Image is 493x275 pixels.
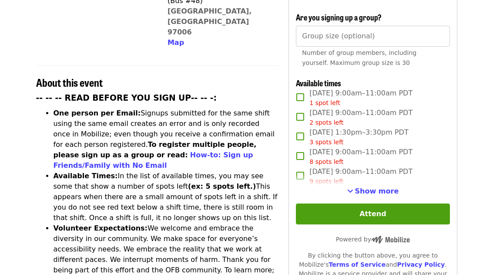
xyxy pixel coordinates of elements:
span: Are you signing up a group? [296,11,382,23]
span: 8 spots left [309,158,343,165]
button: Attend [296,204,449,224]
span: [DATE] 1:30pm–3:30pm PDT [309,127,408,147]
span: Available times [296,77,341,88]
strong: (ex: 5 spots left.) [188,182,256,190]
span: Map [168,38,184,47]
strong: -- -- -- READ BEFORE YOU SIGN UP-- -- -: [36,93,217,102]
span: Powered by [336,236,410,243]
span: [DATE] 9:00am–11:00am PDT [309,88,413,108]
a: Terms of Service [329,261,386,268]
span: 9 spots left [309,178,343,185]
span: Number of group members, including yourself. Maximum group size is 30 [302,49,416,66]
input: [object Object] [296,26,449,47]
span: 2 spots left [309,119,343,126]
a: [GEOGRAPHIC_DATA], [GEOGRAPHIC_DATA] 97006 [168,7,252,36]
a: How-to: Sign up Friends/Family with No Email [54,151,253,170]
button: See more timeslots [347,186,399,197]
strong: Volunteer Expectations: [54,224,148,232]
li: In the list of available times, you may see some that show a number of spots left This appears wh... [54,171,278,223]
span: 1 spot left [309,99,340,106]
span: About this event [36,75,103,90]
img: Powered by Mobilize [371,236,410,244]
a: Privacy Policy [397,261,445,268]
span: [DATE] 9:00am–11:00am PDT [309,108,413,127]
strong: To register multiple people, please sign up as a group or read: [54,140,257,159]
span: [DATE] 9:00am–11:00am PDT [309,147,413,166]
button: Map [168,37,184,48]
strong: One person per Email: [54,109,141,117]
span: [DATE] 9:00am–11:00am PDT [309,166,413,186]
li: Signups submitted for the same shift using the same email creates an error and is only recorded o... [54,108,278,171]
strong: Available Times: [54,172,118,180]
span: 3 spots left [309,139,343,146]
span: Show more [355,187,399,195]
